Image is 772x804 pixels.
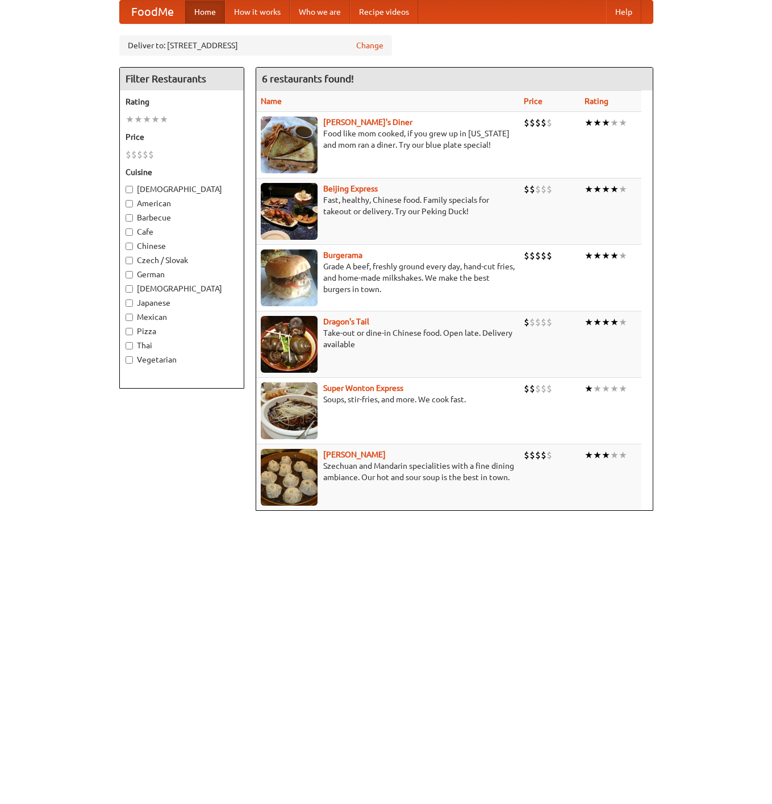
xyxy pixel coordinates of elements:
[126,311,238,323] label: Mexican
[261,394,515,405] p: Soups, stir-fries, and more. We cook fast.
[126,113,134,126] li: ★
[602,183,610,195] li: ★
[546,116,552,129] li: $
[524,249,529,262] li: $
[261,382,318,439] img: superwonton.jpg
[541,382,546,395] li: $
[593,249,602,262] li: ★
[261,449,318,506] img: shandong.jpg
[126,283,238,294] label: [DEMOGRAPHIC_DATA]
[585,183,593,195] li: ★
[119,35,392,56] div: Deliver to: [STREET_ADDRESS]
[541,316,546,328] li: $
[323,317,369,326] a: Dragon's Tail
[126,328,133,335] input: Pizza
[524,382,529,395] li: $
[529,183,535,195] li: $
[585,449,593,461] li: ★
[323,384,403,393] a: Super Wonton Express
[323,184,378,193] a: Beijing Express
[593,382,602,395] li: ★
[261,194,515,217] p: Fast, healthy, Chinese food. Family specials for takeout or delivery. Try our Peking Duck!
[261,249,318,306] img: burgerama.jpg
[126,131,238,143] h5: Price
[535,316,541,328] li: $
[126,226,238,238] label: Cafe
[546,449,552,461] li: $
[126,257,133,264] input: Czech / Slovak
[126,255,238,266] label: Czech / Slovak
[529,449,535,461] li: $
[323,251,362,260] a: Burgerama
[541,183,546,195] li: $
[261,97,282,106] a: Name
[593,116,602,129] li: ★
[535,249,541,262] li: $
[602,116,610,129] li: ★
[529,116,535,129] li: $
[126,212,238,223] label: Barbecue
[524,183,529,195] li: $
[524,449,529,461] li: $
[134,113,143,126] li: ★
[120,68,244,90] h4: Filter Restaurants
[143,113,151,126] li: ★
[262,73,354,84] ng-pluralize: 6 restaurants found!
[126,186,133,193] input: [DEMOGRAPHIC_DATA]
[126,96,238,107] h5: Rating
[546,382,552,395] li: $
[619,316,627,328] li: ★
[529,249,535,262] li: $
[610,116,619,129] li: ★
[593,316,602,328] li: ★
[120,1,185,23] a: FoodMe
[126,184,238,195] label: [DEMOGRAPHIC_DATA]
[524,316,529,328] li: $
[261,128,515,151] p: Food like mom cooked, if you grew up in [US_STATE] and mom ran a diner. Try our blue plate special!
[323,450,386,459] a: [PERSON_NAME]
[261,116,318,173] img: sallys.jpg
[126,299,133,307] input: Japanese
[185,1,225,23] a: Home
[541,249,546,262] li: $
[541,116,546,129] li: $
[261,261,515,295] p: Grade A beef, freshly ground every day, hand-cut fries, and home-made milkshakes. We make the bes...
[143,148,148,161] li: $
[126,342,133,349] input: Thai
[529,382,535,395] li: $
[602,382,610,395] li: ★
[261,460,515,483] p: Szechuan and Mandarin specialities with a fine dining ambiance. Our hot and sour soup is the best...
[290,1,350,23] a: Who we are
[131,148,137,161] li: $
[323,118,412,127] a: [PERSON_NAME]'s Diner
[126,200,133,207] input: American
[350,1,418,23] a: Recipe videos
[126,243,133,250] input: Chinese
[610,449,619,461] li: ★
[535,382,541,395] li: $
[126,340,238,351] label: Thai
[619,116,627,129] li: ★
[546,183,552,195] li: $
[126,148,131,161] li: $
[585,116,593,129] li: ★
[585,249,593,262] li: ★
[610,249,619,262] li: ★
[137,148,143,161] li: $
[225,1,290,23] a: How it works
[126,214,133,222] input: Barbecue
[261,316,318,373] img: dragon.jpg
[126,354,238,365] label: Vegetarian
[602,249,610,262] li: ★
[126,297,238,309] label: Japanese
[126,166,238,178] h5: Cuisine
[610,382,619,395] li: ★
[606,1,641,23] a: Help
[610,183,619,195] li: ★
